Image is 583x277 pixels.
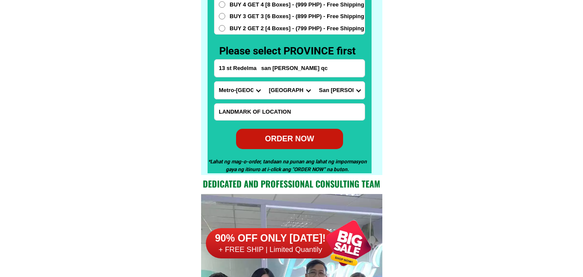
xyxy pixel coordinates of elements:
input: Input address [214,60,365,77]
input: Input LANDMARKOFLOCATION [214,104,365,120]
h6: 90% OFF ONLY [DATE]! [206,232,335,245]
div: ORDER NOW [236,133,343,145]
input: BUY 2 GET 2 [4 Boxes] - (799 PHP) - Free Shipping [219,25,225,32]
h3: Please select PROVINCE first [219,43,364,59]
select: Select commune [315,82,365,99]
input: BUY 3 GET 3 [6 Boxes] - (899 PHP) - Free Shipping [219,13,225,19]
h6: + FREE SHIP | Limited Quantily [206,245,335,255]
span: BUY 2 GET 2 [4 Boxes] - (799 PHP) - Free Shipping [230,24,364,33]
span: BUY 3 GET 3 [6 Boxes] - (899 PHP) - Free Shipping [230,12,364,21]
select: Select district [265,82,315,99]
select: Select province [214,82,265,99]
span: BUY 4 GET 4 [8 Boxes] - (999 PHP) - Free Shipping [230,0,364,9]
h5: *Lahat ng mag-o-order, tandaan na punan ang lahat ng impormasyon gaya ng itinuro at i-click ang "... [203,158,372,173]
h2: Dedicated and professional consulting team [201,177,382,190]
input: BUY 4 GET 4 [8 Boxes] - (999 PHP) - Free Shipping [219,1,225,8]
